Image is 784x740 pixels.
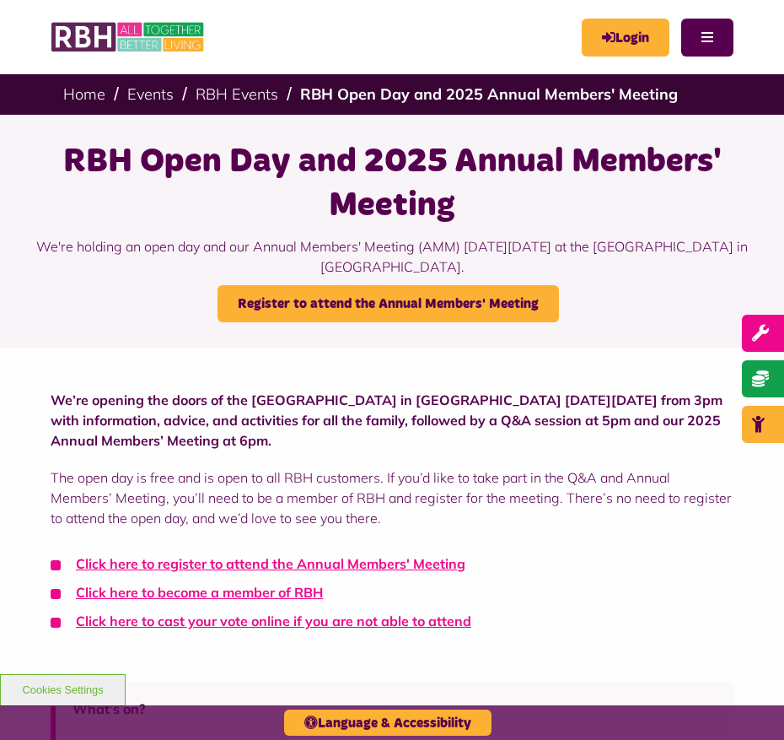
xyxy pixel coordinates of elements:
[21,140,763,228] h1: RBH Open Day and 2025 Annual Members' Meeting
[284,710,491,736] button: Language & Accessibility
[582,19,669,57] a: MyRBH
[708,664,784,740] iframe: Netcall Web Assistant for live chat
[51,17,207,57] img: RBH
[300,84,678,104] a: RBH Open Day and 2025 Annual Members' Meeting
[76,613,471,629] a: Click here to cast your vote online if you are not able to attend
[51,467,733,528] p: The open day is free and is open to all RBH customers. If you’d like to take part in the Q&A and ...
[63,84,105,104] a: Home
[76,555,465,572] a: Click here to register to attend the Annual Members' Meeting
[196,84,278,104] a: RBH Events
[681,19,733,57] button: Navigation
[127,84,174,104] a: Events
[21,228,763,285] p: We're holding an open day and our Annual Members' Meeting (AMM) [DATE][DATE] at the [GEOGRAPHIC_D...
[51,392,722,449] strong: We’re opening the doors of the [GEOGRAPHIC_DATA] in [GEOGRAPHIC_DATA] [DATE][DATE] from 3pm with ...
[76,584,323,601] a: Click here to become a member of RBH
[217,285,559,322] a: Register to attend the Annual Members' Meeting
